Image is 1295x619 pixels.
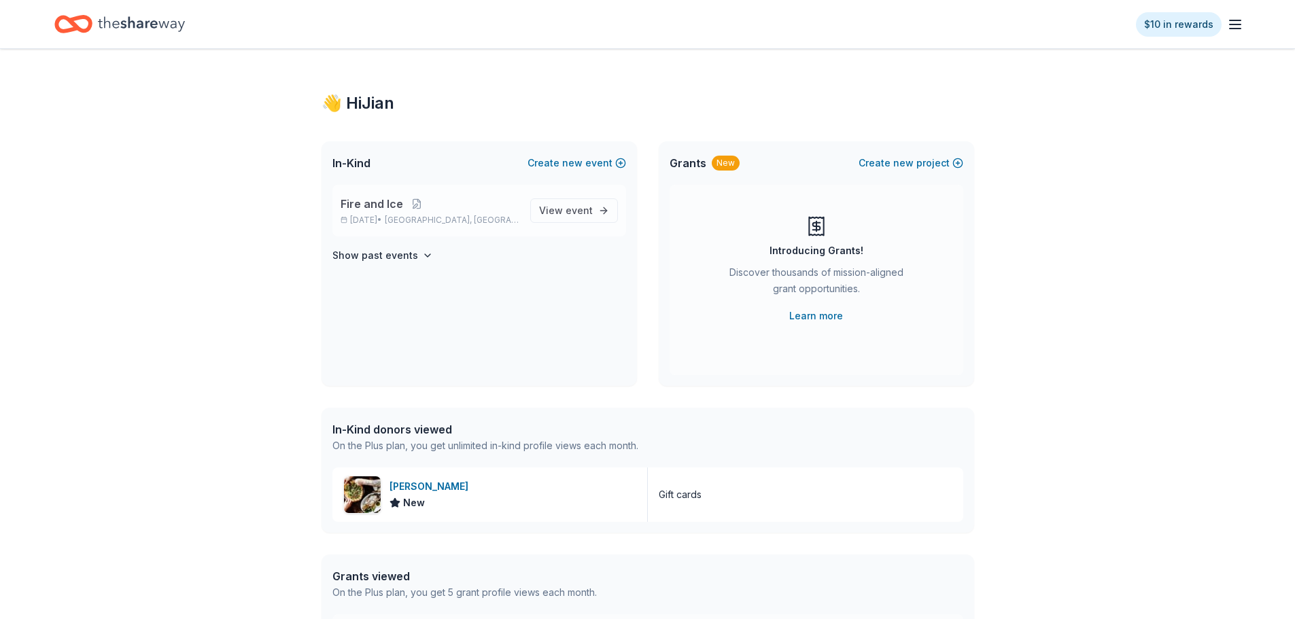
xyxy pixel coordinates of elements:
button: Createnewproject [859,155,963,171]
div: Introducing Grants! [770,243,863,259]
span: Fire and Ice [341,196,403,212]
span: In-Kind [332,155,370,171]
div: Gift cards [659,487,702,503]
span: new [893,155,914,171]
span: Grants [670,155,706,171]
h4: Show past events [332,247,418,264]
span: [GEOGRAPHIC_DATA], [GEOGRAPHIC_DATA] [385,215,519,226]
span: View [539,202,593,219]
div: Discover thousands of mission-aligned grant opportunities. [724,264,909,302]
div: Grants viewed [332,568,597,584]
div: New [712,156,740,171]
div: [PERSON_NAME] [390,478,474,495]
div: On the Plus plan, you get unlimited in-kind profile views each month. [332,438,638,454]
div: On the Plus plan, you get 5 grant profile views each month. [332,584,597,601]
button: Createnewevent [528,155,626,171]
img: Image for Young Joni [344,476,381,513]
a: $10 in rewards [1136,12,1222,37]
div: In-Kind donors viewed [332,421,638,438]
span: new [562,155,583,171]
span: New [403,495,425,511]
a: Home [54,8,185,40]
button: Show past events [332,247,433,264]
a: Learn more [789,308,843,324]
span: event [566,205,593,216]
div: 👋 Hi Jian [322,92,974,114]
p: [DATE] • [341,215,519,226]
a: View event [530,198,618,223]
